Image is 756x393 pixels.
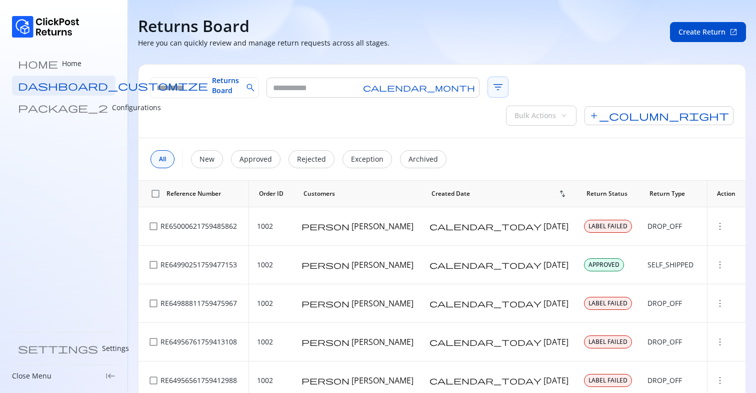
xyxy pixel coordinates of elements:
[588,299,627,307] span: LABEL FAILED
[543,221,568,232] span: [DATE]
[239,154,272,164] p: Approved
[647,221,682,231] p: DROP_OFF
[351,259,413,270] span: [PERSON_NAME]
[160,260,237,270] p: RE64990251759477153
[199,154,214,164] p: New
[148,260,158,270] span: check_box_outline_blank
[160,298,237,308] p: RE64988811759475967
[647,337,682,347] p: DROP_OFF
[18,343,98,353] span: settings
[431,190,470,198] span: Created Date
[148,187,162,201] button: checkbox
[301,376,349,384] span: person
[212,76,239,96] span: Returns Board
[301,338,349,346] span: person
[18,59,58,69] span: home
[408,154,438,164] p: Archived
[257,260,273,270] p: 1002
[586,190,627,198] span: Return Status
[351,336,413,347] span: [PERSON_NAME]
[303,190,335,198] span: Customers
[146,373,160,387] button: checkbox
[148,221,158,231] span: check_box_outline_blank
[429,222,541,230] span: calendar_today
[429,338,541,346] span: calendar_today
[18,81,208,91] span: dashboard_customize
[112,103,161,113] p: Configurations
[429,299,541,307] span: calendar_today
[102,343,129,353] p: Settings
[146,335,160,349] button: checkbox
[647,260,693,270] p: SELF_SHIPPED
[146,296,160,310] button: checkbox
[584,106,733,125] span: add_column_right
[148,337,158,347] span: check_box_outline_blank
[647,375,682,385] p: DROP_OFF
[257,337,273,347] p: 1002
[715,375,725,385] span: more_vert
[729,28,737,36] span: open_in_new
[257,221,273,231] p: 1002
[715,337,725,347] span: more_vert
[138,38,389,48] p: Here you can quickly review and manage return requests across all stages.
[588,222,627,230] span: LABEL FAILED
[543,375,568,386] span: [DATE]
[351,375,413,386] span: [PERSON_NAME]
[543,298,568,309] span: [DATE]
[12,76,115,96] a: dashboard_customize Returns Board
[12,54,115,74] a: home Home
[588,338,627,346] span: LABEL FAILED
[159,155,166,163] span: All
[649,190,685,198] span: Return Type
[678,27,725,37] span: Create Return
[62,59,81,69] p: Home
[160,375,237,385] p: RE64956561759412988
[146,219,160,233] button: checkbox
[138,16,249,36] h4: Returns Board
[297,154,326,164] p: Rejected
[160,337,237,347] p: RE64956761759413108
[12,98,115,118] a: package_2 Configurations
[558,190,566,198] span: swap_vert
[259,190,283,198] span: Order ID
[12,16,79,38] img: Logo
[647,298,682,308] p: DROP_OFF
[12,371,51,381] p: Close Menu
[351,221,413,232] span: [PERSON_NAME]
[715,298,725,308] span: more_vert
[257,375,273,385] p: 1002
[301,222,349,230] span: person
[301,299,349,307] span: person
[12,338,115,358] a: settings Settings
[18,103,108,113] span: package_2
[351,298,413,309] span: [PERSON_NAME]
[543,336,568,347] span: [DATE]
[543,259,568,270] span: [DATE]
[487,77,508,98] span: filter_list
[588,261,619,269] span: APPROVED
[105,371,115,381] span: keyboard_tab_rtl
[150,189,160,199] span: check_box_outline_blank
[429,261,541,269] span: calendar_today
[301,261,349,269] span: person
[12,371,115,381] div: Close Menukeyboard_tab_rtl
[670,22,746,42] button: Create Return
[148,375,158,385] span: check_box_outline_blank
[160,221,237,231] p: RE65000621759485862
[166,190,221,198] span: Reference Number
[429,376,541,384] span: calendar_today
[257,298,273,308] p: 1002
[363,84,475,92] span: calendar_month
[146,258,160,272] button: checkbox
[351,154,383,164] p: Exception
[588,376,627,384] span: LABEL FAILED
[715,260,725,270] span: more_vert
[245,83,255,93] span: search
[717,190,735,198] span: Action
[715,221,725,231] span: more_vert
[148,298,158,308] span: check_box_outline_blank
